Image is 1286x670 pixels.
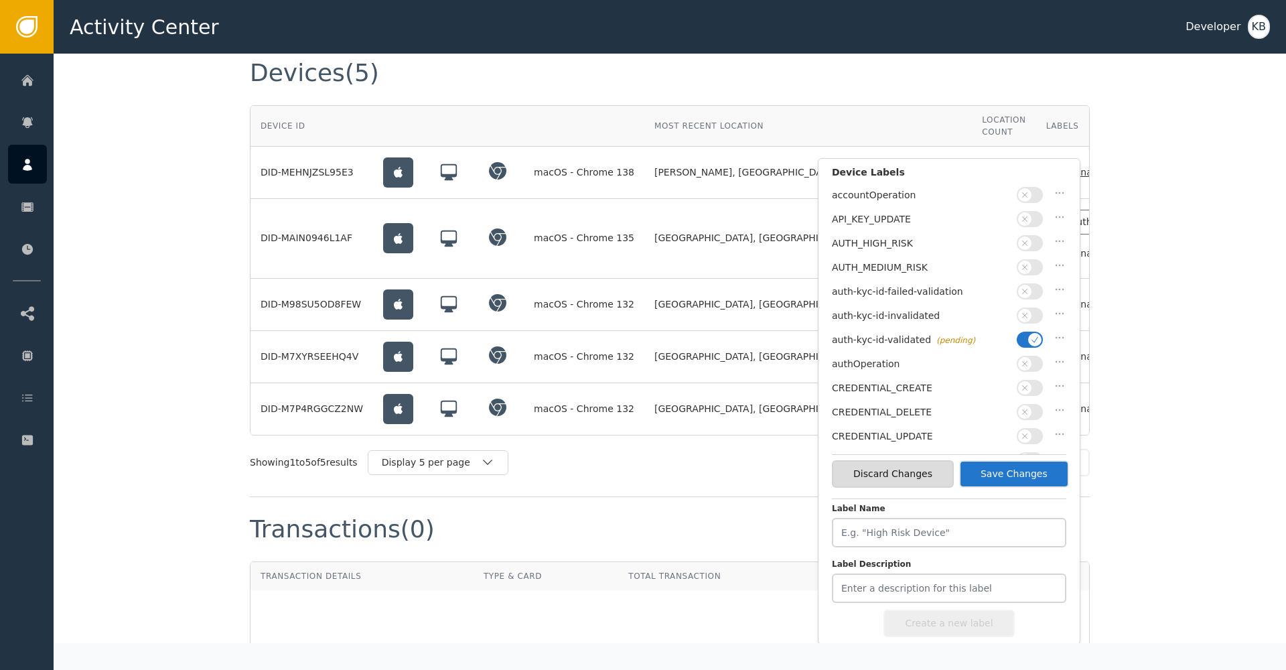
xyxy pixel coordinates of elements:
span: [GEOGRAPHIC_DATA], [GEOGRAPHIC_DATA], [GEOGRAPHIC_DATA] [654,297,962,312]
div: macOS - Chrome 132 [534,297,634,312]
span: (pending) [936,336,975,345]
th: Total Transaction [618,562,826,590]
th: Device ID [251,106,373,147]
div: macOS - Chrome 135 [534,231,634,245]
div: auth-kyc-id-validated [832,333,1010,347]
span: [GEOGRAPHIC_DATA], [GEOGRAPHIC_DATA], [GEOGRAPHIC_DATA] [654,402,962,416]
div: authOperation [832,357,1010,371]
div: API_KEY_UPDATE [832,212,1010,226]
th: Location Count [972,106,1035,147]
div: Display 5 per page [382,456,481,470]
div: DEVICE_SEEN_ONCE [832,454,1010,468]
div: CREDENTIAL_UPDATE [832,429,1010,444]
div: Showing 1 to 5 of 5 results [250,456,358,470]
th: Type & Card [474,562,618,590]
button: Save Changes [959,460,1069,488]
div: DID-M7P4RGGCZ2NW [261,402,363,416]
th: Labels [1036,106,1206,147]
th: Transaction Details [251,562,474,590]
div: macOS - Chrome 132 [534,350,634,364]
div: DID-M98SU5OD8FEW [261,297,363,312]
input: Enter a description for this label [832,574,1066,603]
div: accountOperation [832,188,1010,202]
div: Transactions (0) [250,517,435,541]
div: DID-MAIN0946L1AF [261,231,363,245]
div: macOS - Chrome 138 [534,165,634,180]
button: KB [1248,15,1270,39]
div: auth-kyc-id-failed-validation [832,285,1010,299]
th: Most Recent Location [644,106,972,147]
input: E.g. "High Risk Device" [832,518,1066,547]
div: Developer [1186,19,1240,35]
span: [PERSON_NAME], [GEOGRAPHIC_DATA], [GEOGRAPHIC_DATA] [654,165,941,180]
label: Label Name [832,503,1066,518]
div: CREDENTIAL_CREATE [832,381,1010,395]
div: DID-M7XYRSEEHQ4V [261,350,363,364]
div: CREDENTIAL_DELETE [832,405,1010,419]
div: auth-kyc-id-invalidated [832,309,1010,323]
div: DID-MEHNJZSL95E3 [261,165,363,180]
label: Label Description [832,558,1066,574]
div: Devices (5) [250,61,379,85]
button: Discard Changes [832,460,954,488]
button: Display 5 per page [368,450,508,475]
div: AUTH_MEDIUM_RISK [832,261,1010,275]
span: Activity Center [70,12,219,42]
div: macOS - Chrome 132 [534,402,634,416]
div: Device Labels [832,165,1066,186]
span: [GEOGRAPHIC_DATA], [GEOGRAPHIC_DATA], [GEOGRAPHIC_DATA] [654,350,962,364]
span: [GEOGRAPHIC_DATA], [GEOGRAPHIC_DATA], [GEOGRAPHIC_DATA] [654,231,962,245]
div: AUTH_HIGH_RISK [832,237,1010,251]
